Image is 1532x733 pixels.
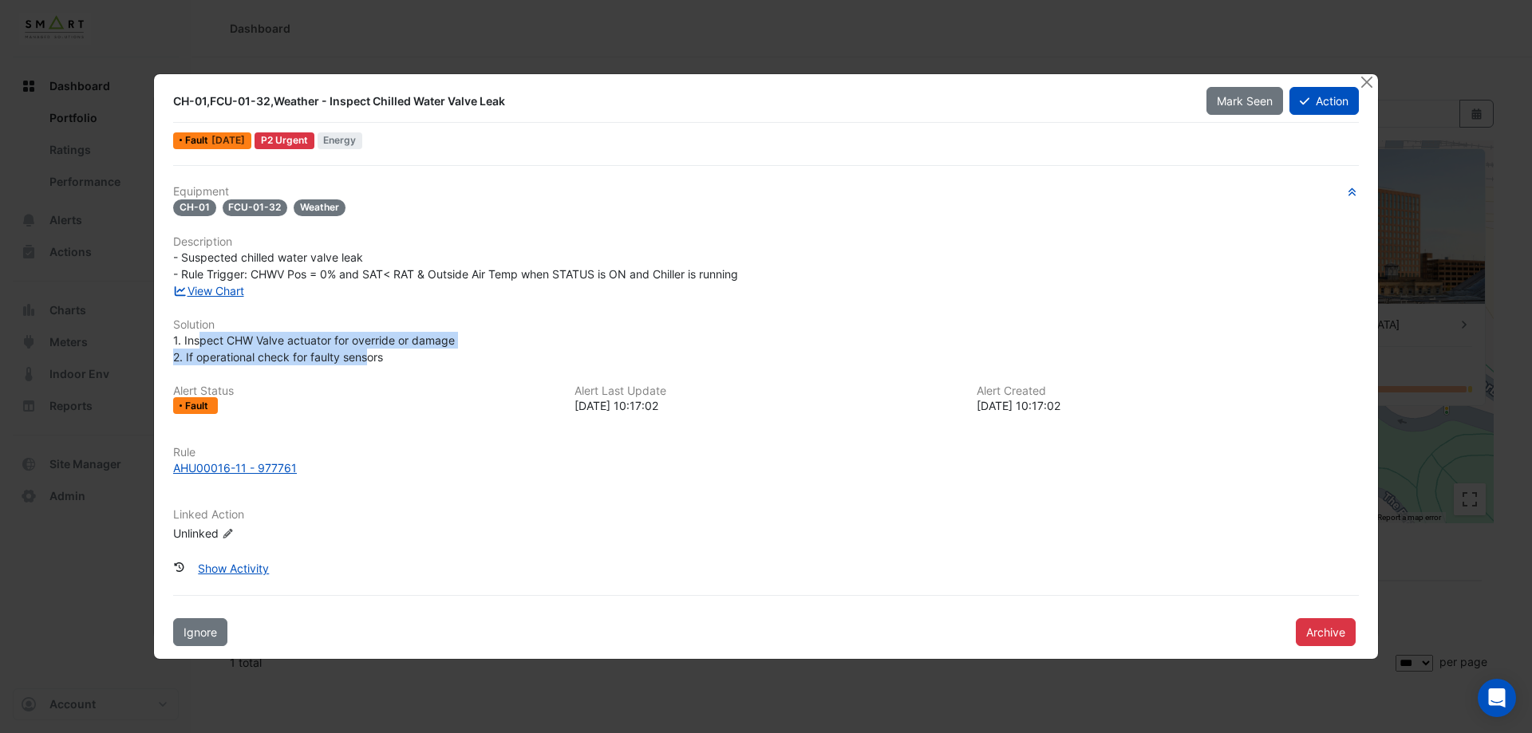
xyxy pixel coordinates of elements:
button: Close [1358,74,1375,91]
h6: Solution [173,318,1359,332]
div: AHU00016-11 - 977761 [173,459,297,476]
h6: Alert Status [173,384,555,398]
span: Thu 07-Aug-2025 10:17 BST [211,134,245,146]
div: P2 Urgent [255,132,314,149]
span: FCU-01-32 [223,199,288,216]
span: Fault [185,136,211,145]
span: Ignore [184,625,217,639]
h6: Alert Created [977,384,1359,398]
h6: Alert Last Update [574,384,957,398]
span: Energy [318,132,363,149]
h6: Description [173,235,1359,249]
button: Archive [1296,618,1356,646]
div: [DATE] 10:17:02 [977,397,1359,414]
span: Weather [294,199,345,216]
h6: Equipment [173,185,1359,199]
span: - Suspected chilled water valve leak - Rule Trigger: CHWV Pos = 0% and SAT< RAT & Outside Air Tem... [173,250,738,281]
div: [DATE] 10:17:02 [574,397,957,414]
h6: Linked Action [173,508,1359,522]
button: Show Activity [188,554,279,582]
div: CH-01,FCU-01-32,Weather - Inspect Chilled Water Valve Leak [173,93,1187,109]
span: Mark Seen [1217,94,1273,108]
span: CH-01 [173,199,216,216]
h6: Rule [173,446,1359,459]
button: Ignore [173,618,227,646]
div: Unlinked [173,525,365,542]
button: Action [1289,87,1359,115]
fa-icon: Edit Linked Action [222,528,234,540]
a: View Chart [173,284,244,298]
div: Open Intercom Messenger [1478,679,1516,717]
a: AHU00016-11 - 977761 [173,459,1359,476]
button: Mark Seen [1206,87,1283,115]
span: 1. Inspect CHW Valve actuator for override or damage 2. If operational check for faulty sensors [173,333,455,364]
span: Fault [185,401,211,411]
